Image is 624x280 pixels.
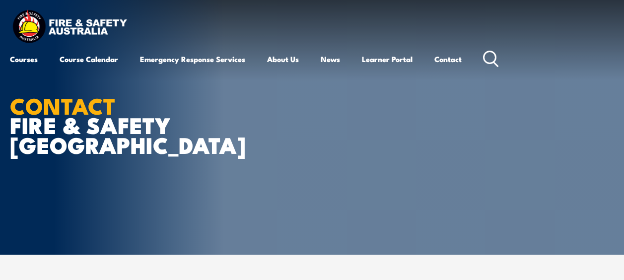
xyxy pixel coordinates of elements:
a: About Us [267,47,299,71]
strong: CONTACT [10,88,116,122]
a: Emergency Response Services [140,47,245,71]
h1: FIRE & SAFETY [GEOGRAPHIC_DATA] [10,95,255,153]
a: Contact [434,47,462,71]
a: News [321,47,340,71]
a: Course Calendar [60,47,118,71]
a: Courses [10,47,38,71]
a: Learner Portal [362,47,413,71]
